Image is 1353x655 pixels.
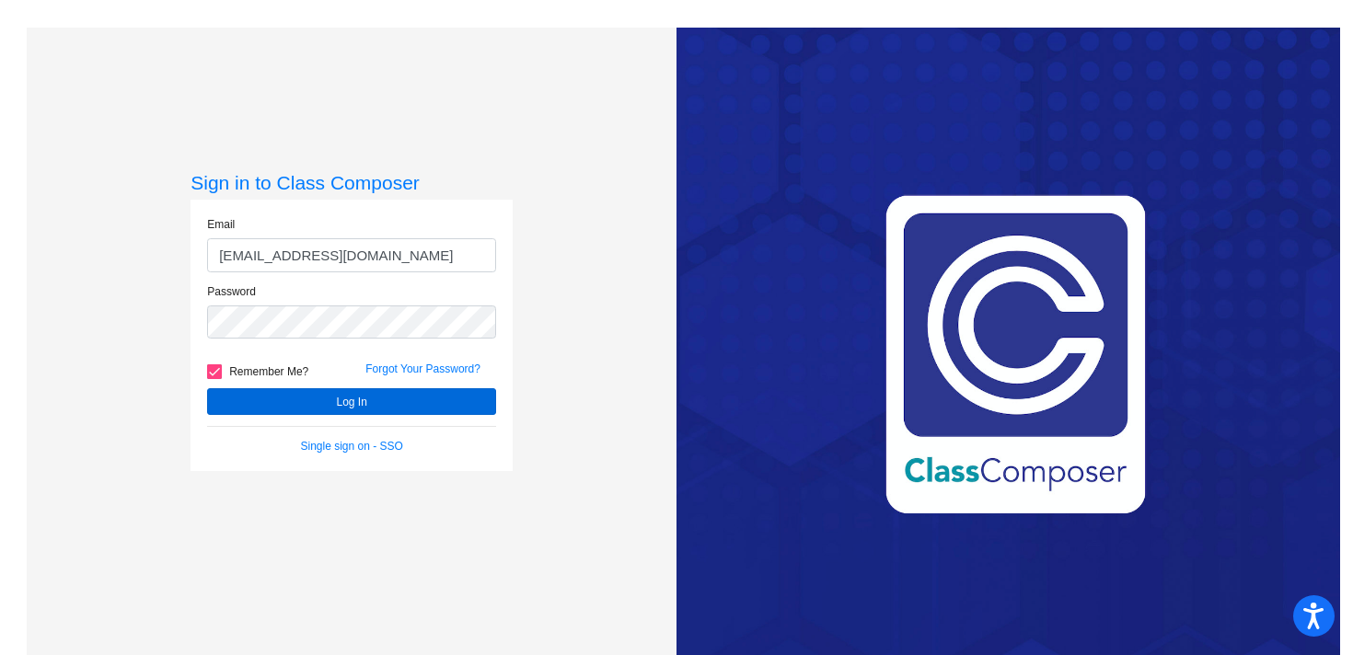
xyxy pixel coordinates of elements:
[365,362,480,375] a: Forgot Your Password?
[207,283,256,300] label: Password
[191,171,513,194] h3: Sign in to Class Composer
[301,440,403,453] a: Single sign on - SSO
[207,216,235,233] label: Email
[229,361,308,383] span: Remember Me?
[207,388,496,415] button: Log In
